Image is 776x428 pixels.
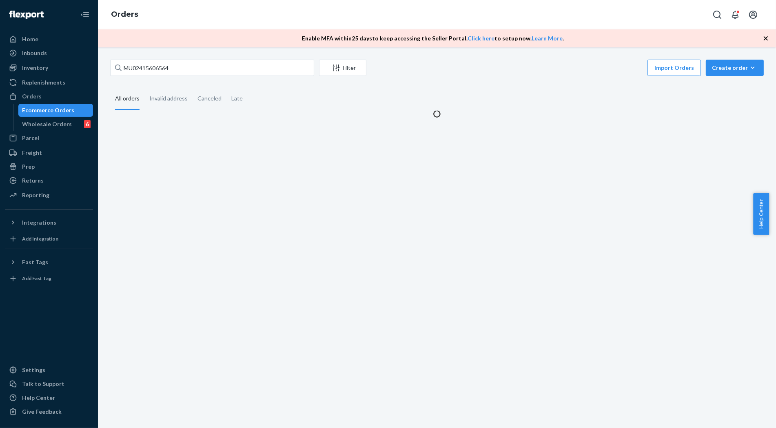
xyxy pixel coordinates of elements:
[5,189,93,202] a: Reporting
[5,363,93,377] a: Settings
[22,120,72,128] div: Wholesale Orders
[302,34,564,42] p: Enable MFA within 25 days to keep accessing the Seller Portal. to setup now. .
[5,272,93,285] a: Add Fast Tag
[532,35,563,42] a: Learn More
[22,380,64,388] div: Talk to Support
[110,60,314,76] input: Search orders
[22,163,35,171] div: Prep
[22,394,55,402] div: Help Center
[319,60,366,76] button: Filter
[22,106,75,114] div: Ecommerce Orders
[22,191,49,199] div: Reporting
[231,88,243,109] div: Late
[5,33,93,46] a: Home
[77,7,93,23] button: Close Navigation
[5,232,93,245] a: Add Integration
[22,408,62,416] div: Give Feedback
[22,176,44,185] div: Returns
[22,64,48,72] div: Inventory
[5,90,93,103] a: Orders
[745,7,761,23] button: Open account menu
[5,174,93,187] a: Returns
[115,88,140,110] div: All orders
[22,235,58,242] div: Add Integration
[5,76,93,89] a: Replenishments
[22,218,56,227] div: Integrations
[22,134,39,142] div: Parcel
[22,49,47,57] div: Inbounds
[5,216,93,229] button: Integrations
[22,275,51,282] div: Add Fast Tag
[5,61,93,74] a: Inventory
[22,92,42,100] div: Orders
[712,64,758,72] div: Create order
[9,11,44,19] img: Flexport logo
[709,7,725,23] button: Open Search Box
[104,3,145,27] ol: breadcrumbs
[22,35,38,43] div: Home
[197,88,222,109] div: Canceled
[84,120,91,128] div: 6
[706,60,764,76] button: Create order
[468,35,494,42] a: Click here
[5,391,93,404] a: Help Center
[5,377,93,390] a: Talk to Support
[319,64,366,72] div: Filter
[5,160,93,173] a: Prep
[753,193,769,235] button: Help Center
[22,78,65,87] div: Replenishments
[5,256,93,269] button: Fast Tags
[22,258,48,266] div: Fast Tags
[647,60,701,76] button: Import Orders
[22,149,42,157] div: Freight
[5,405,93,418] button: Give Feedback
[149,88,188,109] div: Invalid address
[18,118,93,131] a: Wholesale Orders6
[5,47,93,60] a: Inbounds
[18,104,93,117] a: Ecommerce Orders
[5,132,93,145] a: Parcel
[22,366,45,374] div: Settings
[111,10,138,19] a: Orders
[5,146,93,159] a: Freight
[727,7,743,23] button: Open notifications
